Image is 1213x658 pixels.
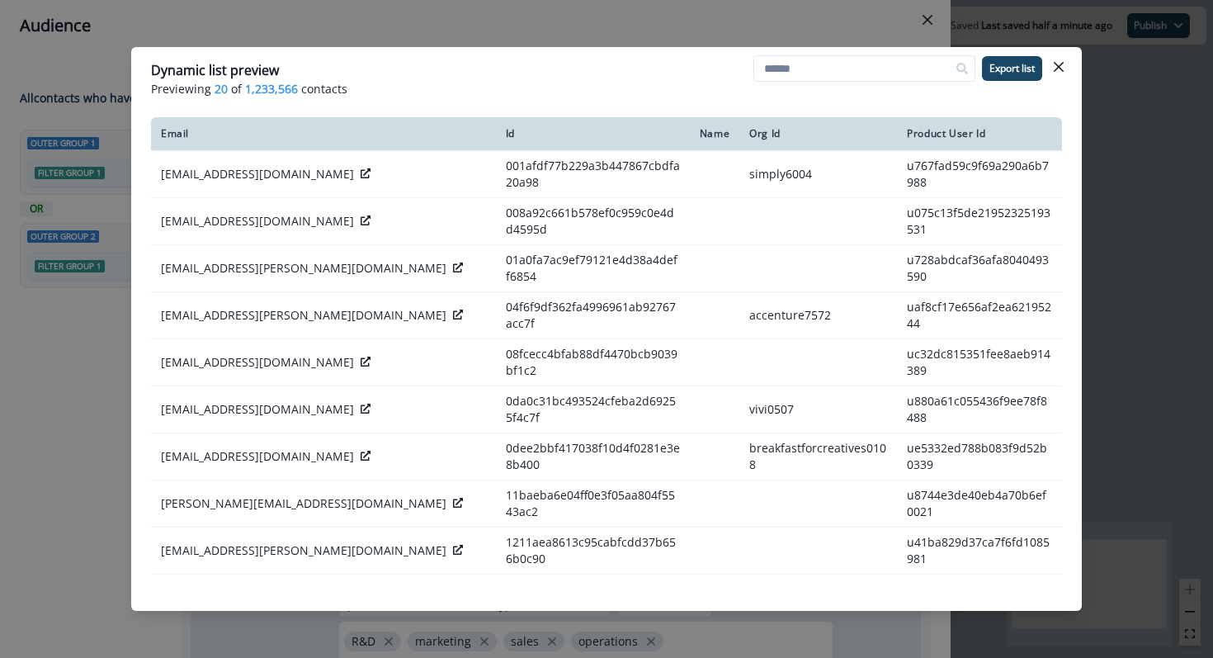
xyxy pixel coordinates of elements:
td: 1211aea8613c95cabfcdd37b656b0c90 [496,527,690,574]
div: Name [700,127,729,140]
p: [EMAIL_ADDRESS][DOMAIN_NAME] [161,213,354,230]
td: 008a92c661b578ef0c959c0e4dd4595d [496,197,690,244]
td: 01a0fa7ac9ef79121e4d38a4deff6854 [496,244,690,291]
td: uf5530a5f6d7dc38ae3bb3986 [897,574,1062,621]
p: [EMAIL_ADDRESS][DOMAIN_NAME] [161,166,354,182]
td: u8744e3de40eb4a70b6ef0021 [897,480,1062,527]
td: accenture7572 [739,291,897,338]
td: simply6004 [739,150,897,197]
button: Close [1045,54,1072,80]
p: [EMAIL_ADDRESS][PERSON_NAME][DOMAIN_NAME] [161,542,446,559]
p: Dynamic list preview [151,60,279,80]
button: Export list [982,56,1042,81]
p: [EMAIL_ADDRESS][PERSON_NAME][DOMAIN_NAME] [161,307,446,324]
div: Org Id [749,127,887,140]
td: u41ba829d37ca7f6fd1085981 [897,527,1062,574]
td: 04f6f9df362fa4996961ab92767acc7f [496,291,690,338]
p: Previewing of contacts [151,80,1062,97]
td: 001afdf77b229a3b447867cbdfa20a98 [496,150,690,197]
td: u767fad59c9f69a290a6b7988 [897,150,1062,197]
td: 0dee2bbf417038f10d4f0281e3e8b400 [496,433,690,480]
div: Email [161,127,486,140]
p: Export list [989,63,1035,74]
div: Id [506,127,680,140]
td: uaf8cf17e656af2ea62195244 [897,291,1062,338]
td: u728abdcaf36afa8040493590 [897,244,1062,291]
td: ue5332ed788b083f9d52b0339 [897,433,1062,480]
td: breakfastforcreatives0108 [739,433,897,480]
td: 08fcecc4bfab88df4470bcb9039bf1c2 [496,338,690,386]
span: 20 [215,80,228,97]
td: u880a61c055436f9ee78f8488 [897,386,1062,433]
td: u075c13f5de21952325193531 [897,197,1062,244]
td: vivi0507 [739,386,897,433]
td: 1292154b8c82ee05c293e3b728572d7f [496,574,690,621]
td: 11baeba6e04ff0e3f05aa804f5543ac2 [496,480,690,527]
p: [EMAIL_ADDRESS][PERSON_NAME][DOMAIN_NAME] [161,260,446,277]
p: [EMAIL_ADDRESS][DOMAIN_NAME] [161,401,354,418]
td: uc32dc815351fee8aeb914389 [897,338,1062,386]
span: 1,233,566 [245,80,298,97]
p: [EMAIL_ADDRESS][DOMAIN_NAME] [161,448,354,465]
div: Product User Id [907,127,1052,140]
p: [PERSON_NAME][EMAIL_ADDRESS][DOMAIN_NAME] [161,495,446,512]
td: libertymutual7445 [739,574,897,621]
p: [EMAIL_ADDRESS][DOMAIN_NAME] [161,354,354,371]
td: 0da0c31bc493524cfeba2d69255f4c7f [496,386,690,433]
